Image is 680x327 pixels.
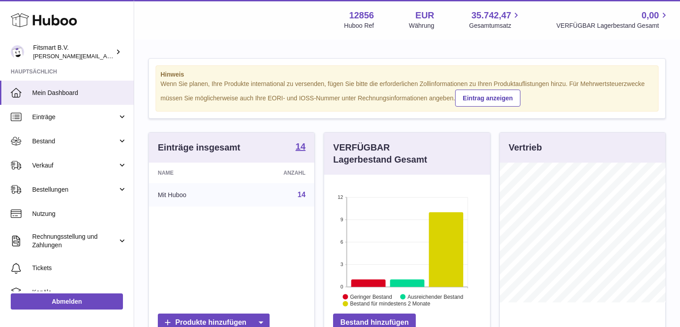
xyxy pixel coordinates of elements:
a: 0,00 VERFÜGBAR Lagerbestand Gesamt [556,9,669,30]
h3: VERFÜGBAR Lagerbestand Gesamt [333,142,449,166]
a: 35.742,47 Gesamtumsatz [469,9,521,30]
div: Währung [409,22,435,30]
text: Bestand für mindestens 2 Monate [350,301,431,307]
strong: EUR [415,9,434,22]
div: Fitsmart B.V. [33,43,114,60]
span: Gesamtumsatz [469,22,521,30]
text: 6 [341,239,343,245]
td: Mit Huboo [149,183,238,207]
span: 0,00 [642,9,659,22]
span: Mein Dashboard [32,89,127,97]
a: 14 [298,191,306,198]
text: 3 [341,262,343,267]
span: Rechnungsstellung und Zahlungen [32,232,118,250]
span: Nutzung [32,210,127,218]
th: Name [149,163,238,183]
text: Ausreichender Bestand [408,293,464,300]
strong: Hinweis [160,70,654,79]
span: Bestellungen [32,185,118,194]
th: Anzahl [238,163,314,183]
a: Eintrag anzeigen [455,90,520,107]
a: 14 [296,142,305,153]
h3: Einträge insgesamt [158,142,241,154]
text: 9 [341,217,343,222]
a: Abmelden [11,293,123,310]
span: VERFÜGBAR Lagerbestand Gesamt [556,22,669,30]
span: Kanäle [32,288,127,297]
strong: 12856 [349,9,374,22]
text: 0 [341,284,343,289]
span: Einträge [32,113,118,121]
span: [PERSON_NAME][EMAIL_ADDRESS][DOMAIN_NAME] [33,52,179,60]
img: jonathan@leaderoo.com [11,45,24,59]
text: Geringer Bestand [350,293,392,300]
span: 35.742,47 [471,9,511,22]
span: Bestand [32,137,118,146]
h3: Vertrieb [509,142,542,154]
div: Wenn Sie planen, Ihre Produkte international zu versenden, fügen Sie bitte die erforderlichen Zol... [160,80,654,107]
strong: 14 [296,142,305,151]
span: Verkauf [32,161,118,170]
text: 12 [338,194,343,200]
span: Tickets [32,264,127,272]
div: Huboo Ref [344,22,374,30]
